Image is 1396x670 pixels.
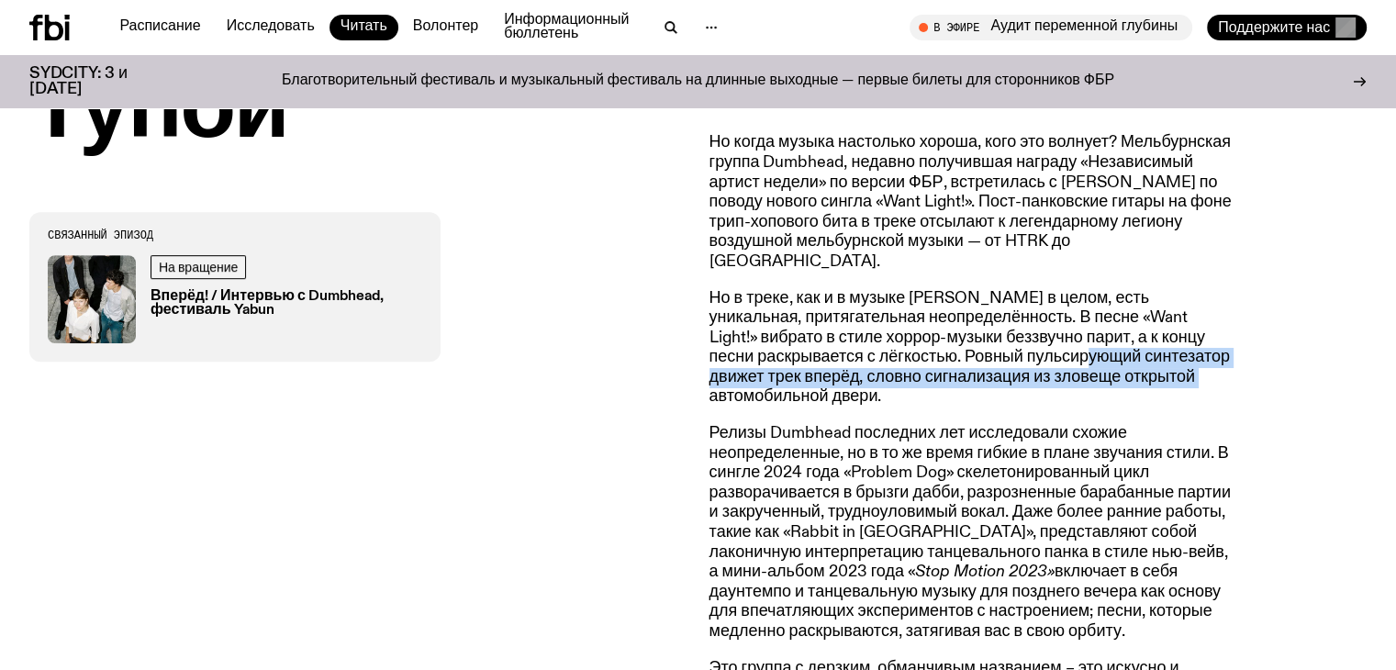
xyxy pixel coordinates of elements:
[48,255,422,343] a: На вращениеВперёд! / Интервью с Dumbhead, фестиваль Yabun
[329,15,398,40] a: Читать
[493,15,649,40] a: Информационный бюллетень
[227,19,315,34] font: Исследовать
[151,289,384,318] font: Вперёд! / Интервью с Dumbhead, фестиваль Yabun
[709,425,1231,580] font: Релизы Dumbhead последних лет исследовали схожие неопределенные, но в то же время гибкие в плане ...
[709,290,1230,406] font: Но в треке, как и в музыке [PERSON_NAME] в целом, есть уникальная, притягательная неопределённост...
[29,65,128,97] font: SYDCITY: 3 и [DATE]
[910,15,1192,40] button: В эфиреАудит переменной глубины
[119,19,200,34] font: Расписание
[282,73,1114,88] font: Благотворительный фестиваль и музыкальный фестиваль на длинные выходные — первые билеты для сторо...
[402,15,489,40] a: Волонтер
[29,66,287,158] font: Тупой
[504,13,629,41] font: Информационный бюллетень
[709,134,1232,270] font: Но когда музыка настолько хороша, кого это волнует? Мельбурнская группа Dumbhead, недавно получив...
[48,228,153,242] font: Связанный эпизод
[1218,21,1330,36] font: Поддержите нас
[108,15,211,40] a: Расписание
[413,19,478,34] font: Волонтер
[1207,15,1367,40] button: Поддержите нас
[915,564,1055,580] font: Stop Motion 2023»
[216,15,326,40] a: Исследовать
[341,19,387,34] font: Читать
